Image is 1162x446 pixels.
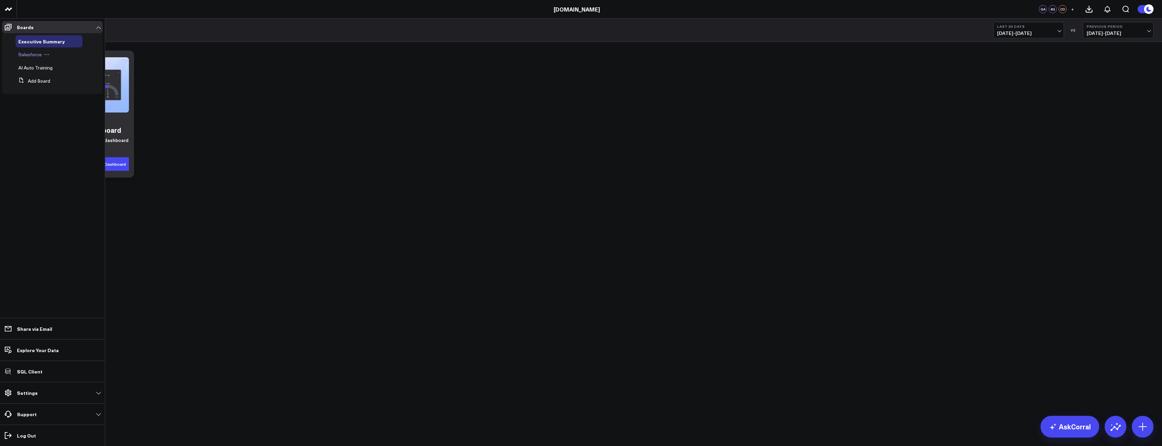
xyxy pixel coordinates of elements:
a: SQL Client [2,365,103,378]
span: Executive Summary [18,38,65,45]
button: Add Board [16,75,50,87]
a: Salesforce [18,52,42,57]
button: Last 30 Days[DATE]-[DATE] [993,22,1064,38]
a: Log Out [2,429,103,442]
div: GA [1039,5,1047,13]
button: Generate Dashboard [82,157,129,171]
p: Explore Your Data [17,347,59,353]
p: Log Out [17,433,36,438]
span: Salesforce [18,51,42,58]
span: [DATE] - [DATE] [1087,31,1150,36]
p: Settings [17,390,38,396]
b: Previous Period [1087,24,1150,28]
a: [DOMAIN_NAME] [554,5,600,13]
div: KG [1049,5,1057,13]
p: Share via Email [17,326,52,331]
p: Support [17,411,37,417]
span: [DATE] - [DATE] [997,31,1060,36]
button: + [1068,5,1077,13]
p: Boards [17,24,34,30]
button: Previous Period[DATE]-[DATE] [1083,22,1154,38]
a: AskCorral [1041,416,1099,438]
b: Last 30 Days [997,24,1060,28]
a: AI Auto Training [18,65,53,70]
a: Executive Summary [18,39,65,44]
p: SQL Client [17,369,42,374]
div: VS [1067,28,1080,32]
span: + [1071,7,1074,12]
div: CD [1059,5,1067,13]
span: AI Auto Training [18,64,53,71]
